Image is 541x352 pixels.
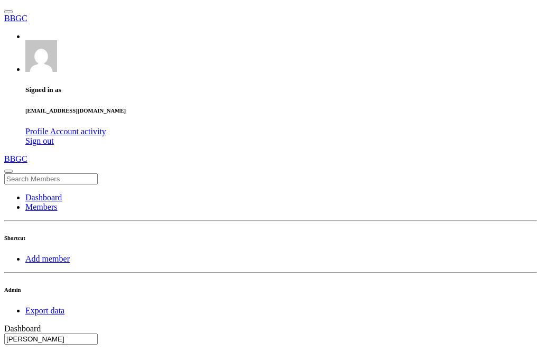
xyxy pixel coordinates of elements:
[4,235,537,241] h6: Shortcut
[4,324,537,334] div: Dashboard
[4,14,537,23] a: BBGC
[25,86,537,94] h5: Signed in as
[4,286,537,293] h6: Admin
[25,127,50,136] a: Profile
[25,193,62,202] a: Dashboard
[4,170,13,173] button: Toggle sidenav
[4,154,537,164] a: BBGC
[25,202,57,211] a: Members
[25,136,54,145] a: Sign out
[4,10,13,13] button: Toggle navigation
[25,107,537,114] h6: [EMAIL_ADDRESS][DOMAIN_NAME]
[4,173,98,184] input: Search
[25,306,64,315] a: Export data
[50,127,106,136] a: Account activity
[25,254,70,263] a: Add member
[25,127,49,136] span: Profile
[4,334,98,345] input: Search members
